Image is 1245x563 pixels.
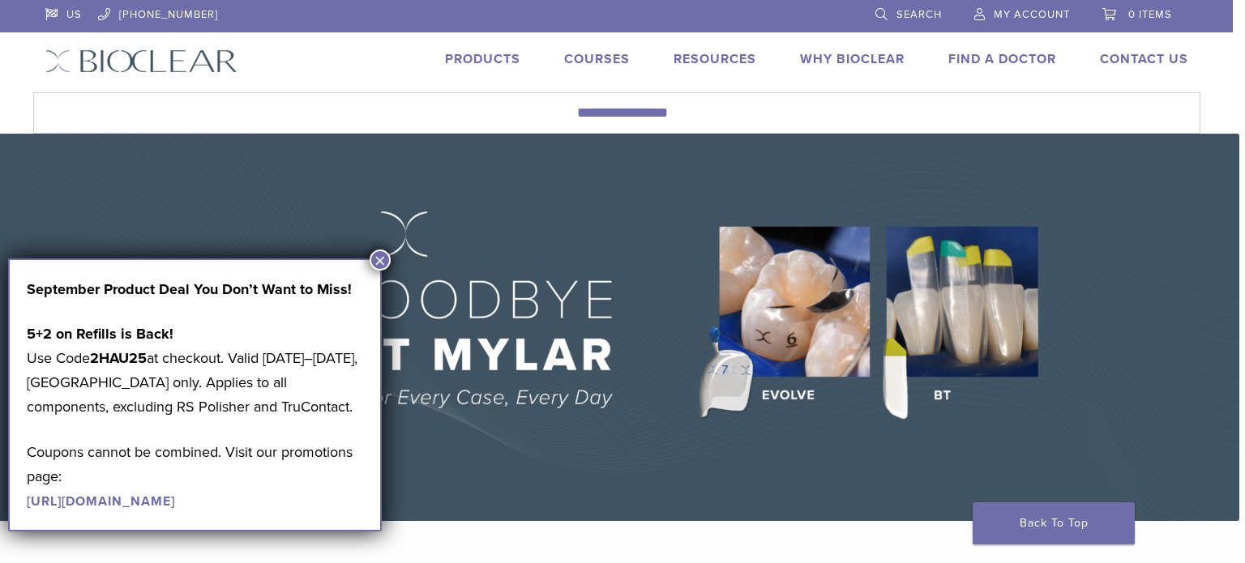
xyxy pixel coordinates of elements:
a: Find A Doctor [948,51,1056,67]
a: Contact Us [1100,51,1188,67]
img: Bioclear [45,49,237,73]
span: My Account [994,8,1070,21]
a: Back To Top [973,502,1135,544]
a: Products [445,51,520,67]
a: Courses [564,51,630,67]
span: Search [896,8,942,21]
a: Why Bioclear [800,51,905,67]
span: 0 items [1128,8,1172,21]
a: Resources [674,51,756,67]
